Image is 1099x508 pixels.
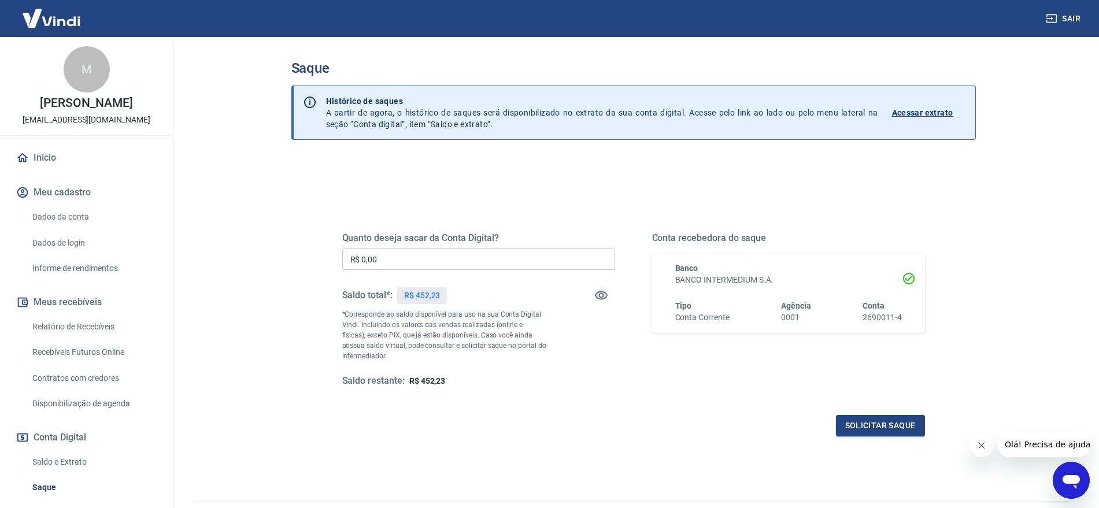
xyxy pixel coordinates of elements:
span: Tipo [675,301,692,310]
button: Meu cadastro [14,180,159,205]
a: Recebíveis Futuros Online [28,340,159,364]
h6: Conta Corrente [675,312,730,324]
a: Saque [28,476,159,499]
h3: Saque [291,60,976,76]
a: Dados da conta [28,205,159,229]
span: R$ 452,23 [409,376,446,385]
a: Acessar extrato [892,95,966,130]
img: Vindi [14,1,89,36]
p: Histórico de saques [326,95,878,107]
button: Solicitar saque [836,415,925,436]
a: Disponibilização de agenda [28,392,159,416]
p: [EMAIL_ADDRESS][DOMAIN_NAME] [23,114,150,126]
span: Conta [863,301,885,310]
h5: Saldo total*: [342,290,393,301]
h6: BANCO INTERMEDIUM S.A. [675,274,902,286]
p: A partir de agora, o histórico de saques será disponibilizado no extrato da sua conta digital. Ac... [326,95,878,130]
a: Contratos com credores [28,366,159,390]
button: Conta Digital [14,425,159,450]
button: Sair [1044,8,1085,29]
h5: Saldo restante: [342,375,405,387]
span: Olá! Precisa de ajuda? [7,8,97,17]
iframe: Fechar mensagem [970,434,993,457]
p: [PERSON_NAME] [40,97,132,109]
a: Início [14,145,159,170]
h6: 2690011-4 [863,312,902,324]
p: Acessar extrato [892,107,953,118]
a: Relatório de Recebíveis [28,315,159,339]
p: R$ 452,23 [404,290,441,302]
span: Agência [781,301,811,310]
h6: 0001 [781,312,811,324]
span: Banco [675,264,698,273]
a: Saldo e Extrato [28,450,159,474]
p: *Corresponde ao saldo disponível para uso na sua Conta Digital Vindi. Incluindo os valores das ve... [342,309,547,361]
button: Meus recebíveis [14,290,159,315]
h5: Quanto deseja sacar da Conta Digital? [342,232,615,244]
iframe: Mensagem da empresa [998,432,1090,457]
iframe: Botão para abrir a janela de mensagens [1053,462,1090,499]
div: M [64,46,110,92]
h5: Conta recebedora do saque [652,232,925,244]
a: Informe de rendimentos [28,257,159,280]
a: Dados de login [28,231,159,255]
